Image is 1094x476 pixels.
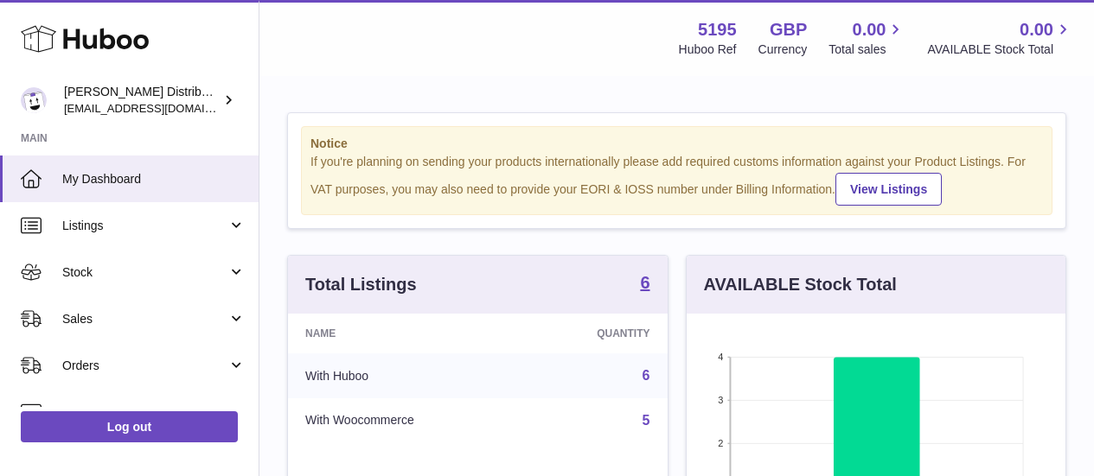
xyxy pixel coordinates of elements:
span: Sales [62,311,227,327]
span: 0.00 [853,18,886,41]
strong: 6 [640,274,649,291]
strong: GBP [770,18,807,41]
strong: 5195 [698,18,737,41]
span: Stock [62,264,227,281]
span: Total sales [828,41,905,58]
span: Listings [62,218,227,234]
span: AVAILABLE Stock Total [927,41,1073,58]
span: Usage [62,404,246,421]
th: Name [288,314,523,353]
a: 0.00 Total sales [828,18,905,58]
td: With Huboo [288,353,523,398]
text: 3 [718,395,723,405]
a: 6 [640,274,649,295]
span: [EMAIL_ADDRESS][DOMAIN_NAME] [64,101,254,115]
span: My Dashboard [62,171,246,187]
strong: Notice [310,136,1043,152]
div: Huboo Ref [679,41,737,58]
a: Log out [21,411,238,442]
text: 2 [718,438,723,448]
h3: Total Listings [305,273,417,296]
a: View Listings [835,173,942,206]
td: With Woocommerce [288,398,523,443]
a: 5 [643,413,650,428]
th: Quantity [523,314,667,353]
div: Currency [758,41,808,58]
h3: AVAILABLE Stock Total [704,273,897,296]
a: 6 [643,368,650,383]
div: [PERSON_NAME] Distribution [64,84,220,117]
img: mccormackdistr@gmail.com [21,87,47,113]
a: 0.00 AVAILABLE Stock Total [927,18,1073,58]
text: 4 [718,352,723,362]
span: 0.00 [1020,18,1053,41]
div: If you're planning on sending your products internationally please add required customs informati... [310,154,1043,206]
span: Orders [62,358,227,374]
